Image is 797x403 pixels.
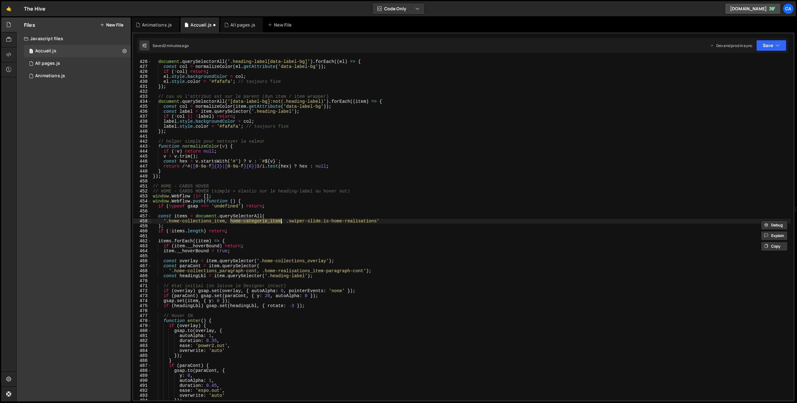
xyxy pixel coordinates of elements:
[133,194,152,199] div: 453
[29,49,33,54] span: 1
[133,99,152,104] div: 434
[133,154,152,159] div: 445
[133,383,152,388] div: 491
[133,149,152,154] div: 444
[761,220,788,230] button: Debug
[133,224,152,229] div: 459
[725,3,781,14] a: [DOMAIN_NAME]
[133,258,152,263] div: 466
[133,273,152,278] div: 469
[133,398,152,403] div: 494
[133,338,152,343] div: 482
[133,139,152,144] div: 442
[100,22,123,27] button: New File
[756,40,786,51] button: Save
[133,69,152,74] div: 428
[133,318,152,323] div: 478
[133,323,152,328] div: 479
[133,89,152,94] div: 432
[761,231,788,240] button: Explain
[133,164,152,169] div: 447
[164,43,189,48] div: 2 minutes ago
[133,169,152,174] div: 448
[35,61,60,66] div: All pages.js
[17,32,131,45] div: Javascript files
[710,43,752,48] div: Dev and prod in sync
[133,254,152,258] div: 465
[133,263,152,268] div: 467
[24,57,131,70] div: 17034/46803.js
[230,22,255,28] div: All pages.js
[783,3,794,14] a: Ca
[133,378,152,383] div: 490
[133,214,152,219] div: 457
[133,174,152,179] div: 449
[133,298,152,303] div: 474
[133,119,152,124] div: 438
[133,283,152,288] div: 471
[268,22,294,28] div: New File
[133,179,152,184] div: 450
[133,199,152,204] div: 454
[133,333,152,338] div: 481
[24,21,35,28] h2: Files
[24,45,131,57] div: 17034/46801.js
[133,239,152,244] div: 462
[133,373,152,378] div: 489
[133,219,152,224] div: 458
[372,3,425,14] button: Code Only
[133,343,152,348] div: 483
[133,368,152,373] div: 488
[35,73,65,79] div: Animations.js
[133,144,152,149] div: 443
[133,114,152,119] div: 437
[133,94,152,99] div: 433
[133,303,152,308] div: 475
[133,388,152,393] div: 492
[24,70,131,82] div: 17034/46849.js
[133,348,152,353] div: 484
[24,5,45,12] div: The Hive
[133,308,152,313] div: 476
[133,328,152,333] div: 480
[133,79,152,84] div: 430
[133,129,152,134] div: 440
[133,189,152,194] div: 452
[133,358,152,363] div: 486
[142,22,172,28] div: Animations.js
[35,48,56,54] div: Accueil.js
[133,109,152,114] div: 436
[1,1,17,16] a: 🤙
[133,134,152,139] div: 441
[133,249,152,254] div: 464
[133,74,152,79] div: 429
[133,313,152,318] div: 477
[133,393,152,398] div: 493
[133,204,152,209] div: 455
[133,363,152,368] div: 487
[133,244,152,249] div: 463
[133,234,152,239] div: 461
[133,184,152,189] div: 451
[133,293,152,298] div: 473
[133,268,152,273] div: 468
[133,59,152,64] div: 426
[191,22,212,28] div: Accueil.js
[133,84,152,89] div: 431
[133,124,152,129] div: 439
[133,278,152,283] div: 470
[133,229,152,234] div: 460
[133,64,152,69] div: 427
[133,159,152,164] div: 446
[761,242,788,251] button: Copy
[133,104,152,109] div: 435
[133,353,152,358] div: 485
[153,43,189,48] div: Saved
[133,209,152,214] div: 456
[133,288,152,293] div: 472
